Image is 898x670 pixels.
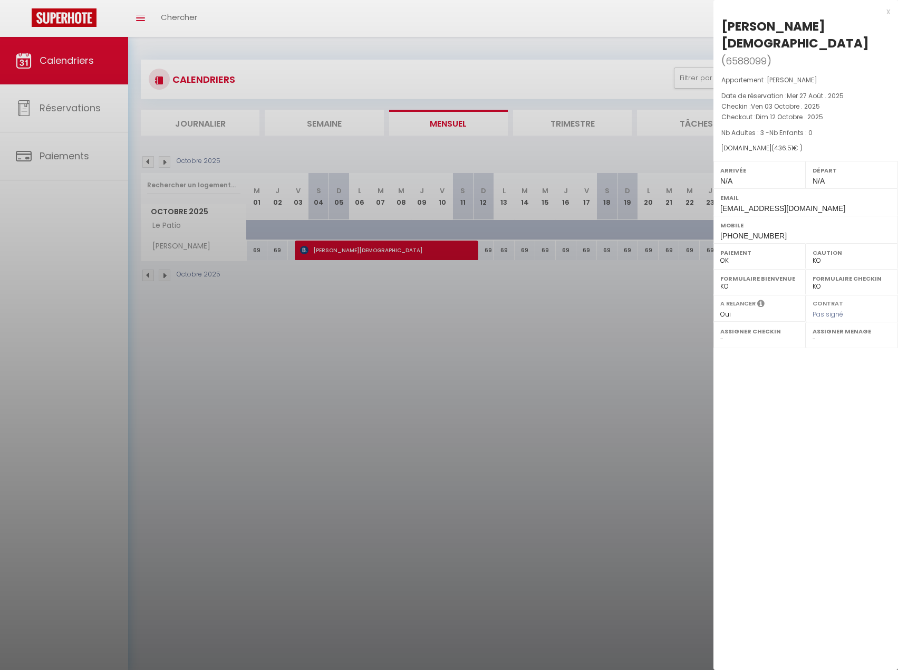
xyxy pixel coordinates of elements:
[8,4,40,36] button: Ouvrir le widget de chat LiveChat
[720,326,799,337] label: Assigner Checkin
[813,326,891,337] label: Assigner Menage
[813,165,891,176] label: Départ
[720,273,799,284] label: Formulaire Bienvenue
[721,18,890,52] div: [PERSON_NAME][DEMOGRAPHIC_DATA]
[771,143,803,152] span: ( € )
[720,165,799,176] label: Arrivée
[751,102,820,111] span: Ven 03 Octobre . 2025
[721,91,890,101] p: Date de réservation :
[721,53,771,68] span: ( )
[787,91,844,100] span: Mer 27 Août . 2025
[721,75,890,85] p: Appartement :
[721,128,813,137] span: Nb Adultes : 3 -
[720,232,787,240] span: [PHONE_NUMBER]
[721,101,890,112] p: Checkin :
[813,273,891,284] label: Formulaire Checkin
[721,112,890,122] p: Checkout :
[757,299,765,311] i: Sélectionner OUI si vous souhaiter envoyer les séquences de messages post-checkout
[774,143,793,152] span: 436.51
[713,5,890,18] div: x
[720,220,891,231] label: Mobile
[813,177,825,185] span: N/A
[813,247,891,258] label: Caution
[726,54,767,68] span: 6588099
[720,247,799,258] label: Paiement
[720,177,732,185] span: N/A
[756,112,823,121] span: Dim 12 Octobre . 2025
[767,75,817,84] span: [PERSON_NAME]
[769,128,813,137] span: Nb Enfants : 0
[721,143,890,154] div: [DOMAIN_NAME]
[720,299,756,308] label: A relancer
[813,299,843,306] label: Contrat
[813,310,843,319] span: Pas signé
[720,193,891,203] label: Email
[720,204,845,213] span: [EMAIL_ADDRESS][DOMAIN_NAME]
